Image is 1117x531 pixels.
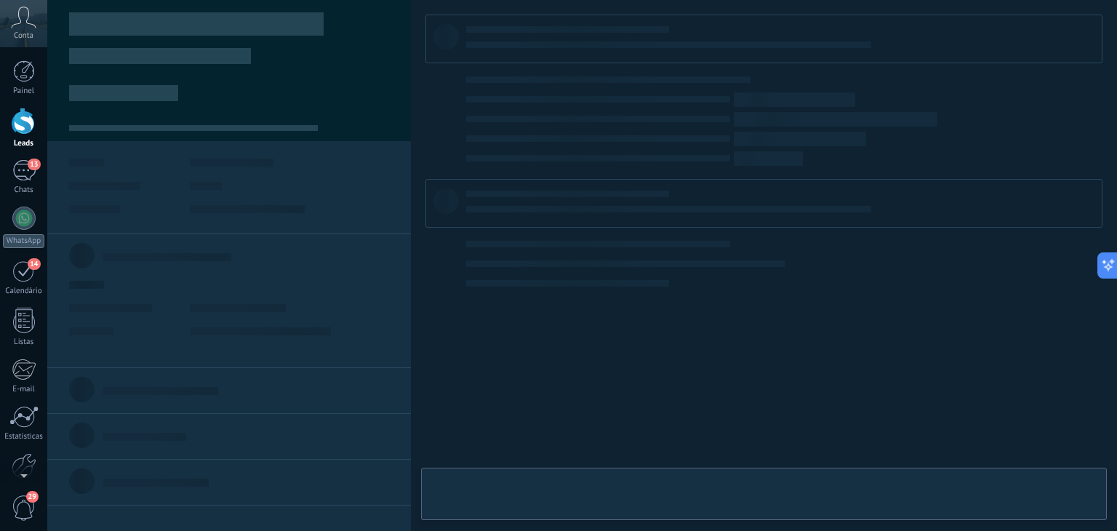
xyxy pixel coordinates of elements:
div: Calendário [3,287,45,296]
span: 13 [28,159,40,170]
span: 14 [28,258,40,270]
div: WhatsApp [3,234,44,248]
span: Conta [14,31,33,41]
div: Painel [3,87,45,96]
div: Listas [3,338,45,347]
div: E-mail [3,385,45,394]
span: 29 [26,491,39,503]
div: Leads [3,139,45,148]
div: Chats [3,185,45,195]
div: Estatísticas [3,432,45,442]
